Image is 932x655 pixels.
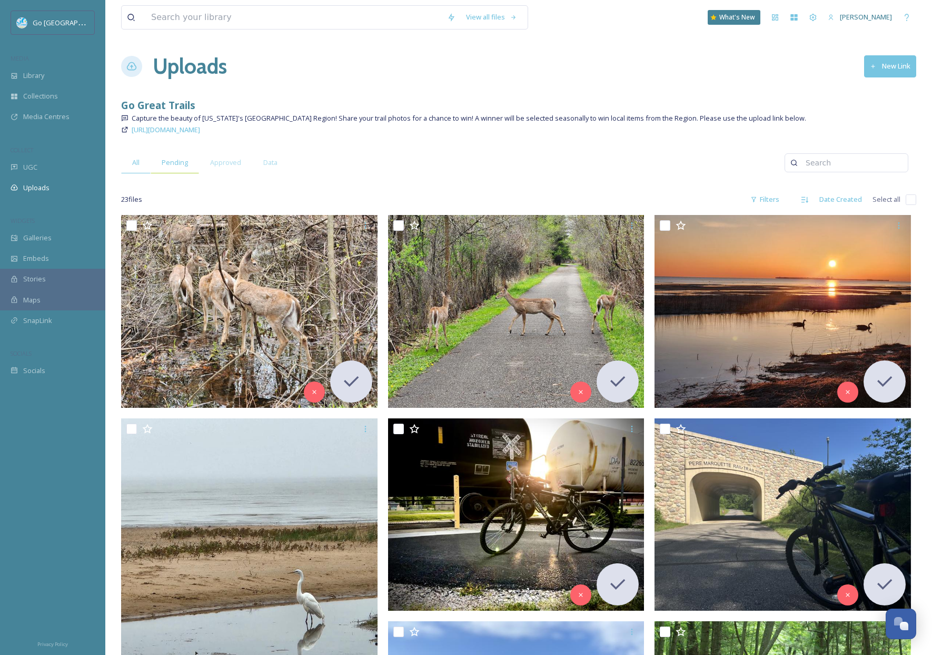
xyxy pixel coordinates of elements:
a: [PERSON_NAME] [822,7,897,27]
a: What's New [708,10,760,25]
input: Search [800,152,903,173]
strong: Go Great Trails [121,98,195,112]
img: ext_1755798227.166737_holdwi12@gmail.com-inbound1284878978438878102.jpg [655,215,911,407]
span: COLLECT [11,146,33,154]
div: Filters [745,189,785,210]
button: Open Chat [886,609,916,639]
span: Capture the beauty of [US_STATE]'s [GEOGRAPHIC_DATA] Region! Share your trail photos for a chance... [132,113,806,123]
span: Library [23,71,44,81]
img: ext_1755798234.162951_holdwi12@gmail.com-inbound3679105430982579015.jpg [388,215,645,407]
span: UGC [23,162,37,172]
span: Collections [23,91,58,101]
a: Uploads [153,51,227,82]
a: View all files [461,7,522,27]
input: Search your library [146,6,442,29]
span: Approved [210,158,241,168]
span: Maps [23,295,41,305]
span: All [132,158,140,168]
span: 23 file s [121,194,142,204]
span: Pending [162,158,188,168]
span: SOCIALS [11,349,32,357]
span: Privacy Policy [37,641,68,648]
img: GoGreatLogo_MISkies_RegionalTrails%20%281%29.png [17,17,27,28]
span: Galleries [23,233,52,243]
div: Date Created [814,189,867,210]
button: New Link [864,55,916,77]
img: ext_1755622514.151952_afergers608@gmail.com-IMG_2651.jpeg [388,418,645,611]
a: [URL][DOMAIN_NAME] [132,123,200,136]
span: Select all [872,194,900,204]
img: ext_1755798235.077393_holdwi12@gmail.com-inbound5694728347407351003.jpg [121,215,378,407]
img: ext_1755622462.986733_afergers608@gmail.com-IMG_2773.jpeg [655,418,911,611]
span: SnapLink [23,316,52,326]
span: WIDGETS [11,217,35,224]
span: Stories [23,274,46,284]
span: [PERSON_NAME] [840,12,892,22]
span: Uploads [23,183,49,193]
span: MEDIA [11,54,29,62]
a: Privacy Policy [37,637,68,650]
span: Go [GEOGRAPHIC_DATA] [33,17,111,27]
span: Media Centres [23,112,70,122]
span: Socials [23,366,45,376]
span: Data [263,158,277,168]
span: Embeds [23,253,49,263]
span: [URL][DOMAIN_NAME] [132,125,200,134]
